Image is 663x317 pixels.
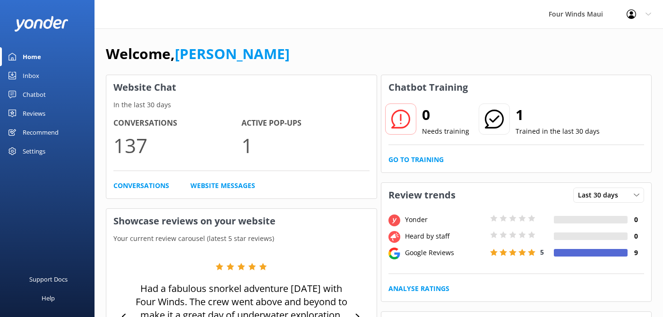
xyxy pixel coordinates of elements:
a: Analyse Ratings [388,283,449,294]
h4: Conversations [113,117,241,129]
p: Needs training [422,126,469,137]
div: Settings [23,142,45,161]
a: Conversations [113,180,169,191]
p: 137 [113,129,241,161]
p: Trained in the last 30 days [516,126,600,137]
p: In the last 30 days [106,100,377,110]
div: Inbox [23,66,39,85]
div: Google Reviews [403,248,488,258]
h4: Active Pop-ups [241,117,370,129]
h4: 9 [628,248,644,258]
img: yonder-white-logo.png [14,16,69,32]
h4: 0 [628,231,644,241]
span: 5 [540,248,544,257]
h3: Website Chat [106,75,377,100]
a: Website Messages [190,180,255,191]
h2: 1 [516,103,600,126]
h2: 0 [422,103,469,126]
div: Yonder [403,214,488,225]
h1: Welcome, [106,43,290,65]
div: Support Docs [29,270,68,289]
div: Help [42,289,55,308]
div: Home [23,47,41,66]
div: Heard by staff [403,231,488,241]
a: [PERSON_NAME] [175,44,290,63]
div: Reviews [23,104,45,123]
h3: Review trends [381,183,463,207]
span: Last 30 days [578,190,624,200]
p: Your current review carousel (latest 5 star reviews) [106,233,377,244]
h3: Chatbot Training [381,75,475,100]
h4: 0 [628,214,644,225]
a: Go to Training [388,154,444,165]
div: Chatbot [23,85,46,104]
h3: Showcase reviews on your website [106,209,377,233]
div: Recommend [23,123,59,142]
p: 1 [241,129,370,161]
